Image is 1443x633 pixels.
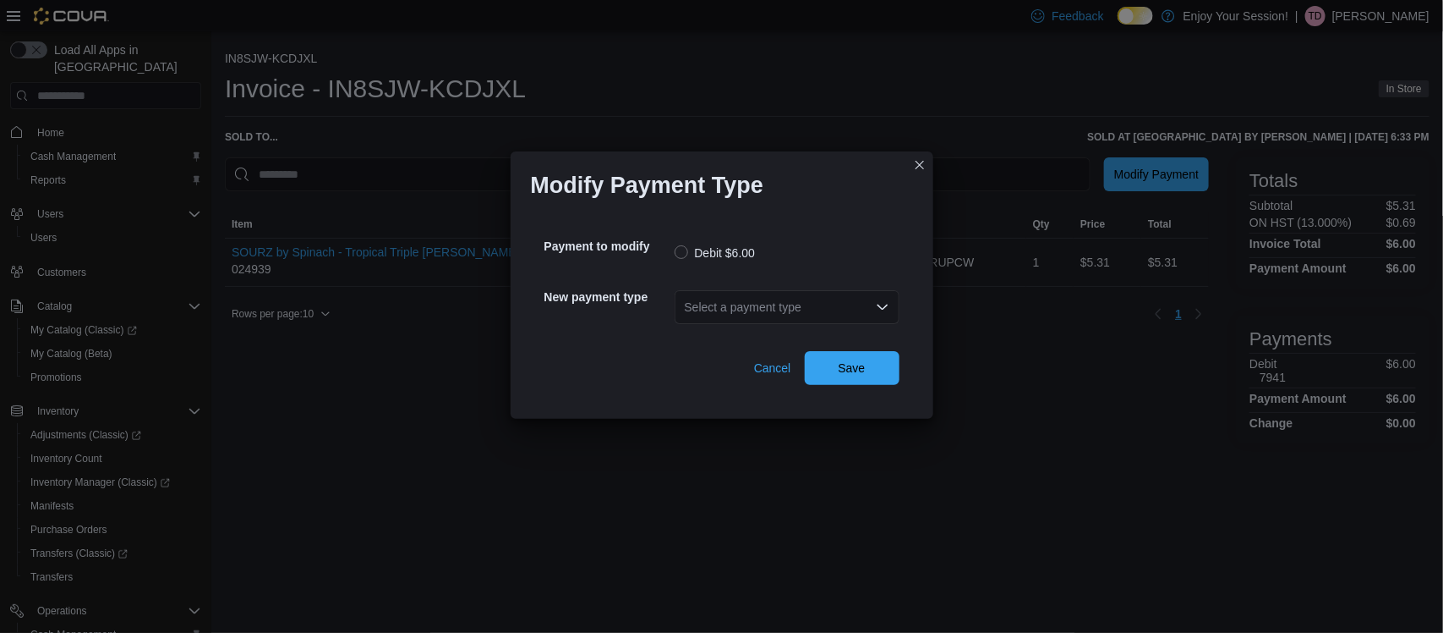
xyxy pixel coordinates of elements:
[544,229,671,263] h5: Payment to modify
[754,360,791,377] span: Cancel
[685,297,686,317] input: Accessible screen reader label
[839,360,866,377] span: Save
[531,172,764,199] h1: Modify Payment Type
[805,351,899,385] button: Save
[747,351,798,385] button: Cancel
[876,300,889,314] button: Open list of options
[910,155,930,175] button: Closes this modal window
[544,280,671,314] h5: New payment type
[675,243,756,263] label: Debit $6.00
